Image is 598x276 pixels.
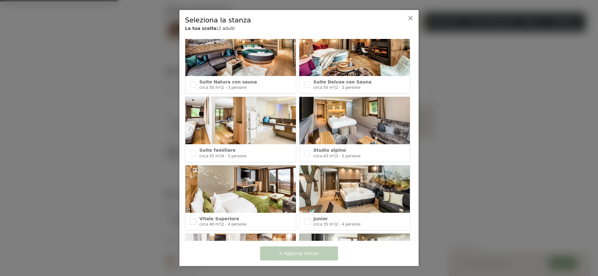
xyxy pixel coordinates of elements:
font: 3 - 5 persone [336,154,361,158]
img: Junior [299,165,410,213]
img: Vitale Superiore [185,165,296,213]
font: | [335,154,336,158]
font: circa 55 m² [199,154,221,158]
font: | [221,154,222,158]
font: | [335,222,336,226]
font: | [221,85,222,90]
font: Seleziona la stanza [185,16,251,24]
font: circa 35 m² [313,222,335,226]
font: Vitale Superiore [199,216,239,221]
font: Suite Natura con sauna [199,79,257,84]
img: Suite Deluxe con Sauna [299,29,410,76]
img: Suite Natura con sauna [185,29,296,76]
font: circa 50 m² [199,85,221,90]
font: 2 - 4 persone [336,222,361,226]
font: 2 adulti [218,26,235,31]
font: 2 - 3 persone [336,85,361,90]
font: Junior [313,216,328,221]
font: Suite familiare [199,148,235,153]
font: circa 50 m² [313,85,335,90]
img: Suite familiare [185,97,296,144]
font: Studio alpino [313,148,346,153]
font: | [335,85,336,90]
font: circa 43 m² [313,154,335,158]
font: 2 - 3 persone [222,85,247,90]
font: | [221,222,222,226]
font: circa 40 m² [199,222,221,226]
font: La tua scelta: [185,26,218,31]
img: Studio alpino [299,97,410,144]
font: 2 - 4 persone [222,222,247,226]
font: Suite Deluxe con Sauna [313,79,372,84]
font: 4 - 5 persone [222,154,247,158]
